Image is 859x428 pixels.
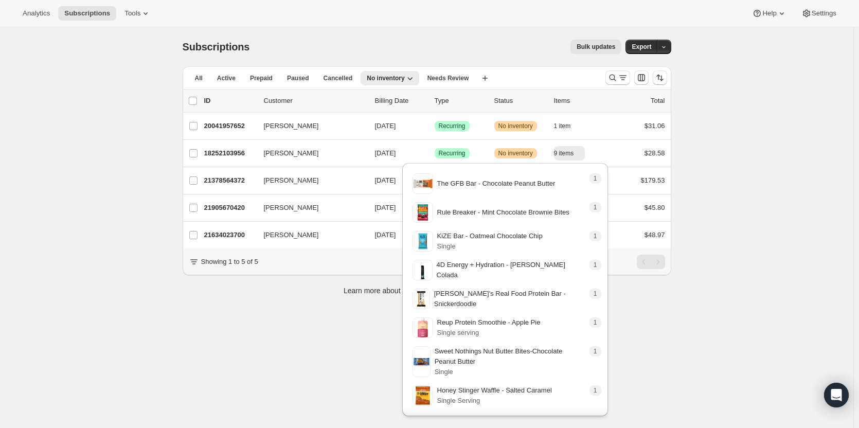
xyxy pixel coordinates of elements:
span: $179.53 [641,176,665,184]
span: $31.06 [645,122,665,130]
p: ID [204,96,256,106]
span: [PERSON_NAME] [264,148,319,158]
span: [PERSON_NAME] [264,230,319,240]
span: Recurring [439,149,466,157]
div: Items [554,96,605,106]
span: All [195,74,203,82]
p: Billing Date [375,96,426,106]
span: No inventory [367,74,404,82]
button: Create new view [477,71,493,85]
div: Open Intercom Messenger [824,383,849,407]
span: No inventory [498,122,533,130]
span: 1 item [554,122,571,130]
p: Customer [264,96,367,106]
span: 1 [594,347,597,355]
span: Subscriptions [183,41,250,52]
p: 21634023700 [204,230,256,240]
img: variant image [413,290,430,308]
span: 1 [594,386,597,395]
span: 1 [594,318,597,327]
span: [DATE] [375,149,396,157]
p: 18252103956 [204,148,256,158]
p: Rule Breaker - Mint Chocolate Brownie Bites [437,207,569,218]
span: Active [217,74,236,82]
button: Customize table column order and visibility [634,70,649,85]
span: Export [632,43,651,51]
span: [PERSON_NAME] [264,121,319,131]
button: Search and filter results [605,70,630,85]
span: [PERSON_NAME] [264,203,319,213]
p: Single [437,241,543,252]
span: Help [762,9,776,17]
p: Status [494,96,546,106]
button: 1 item [554,119,582,133]
span: $48.97 [645,231,665,239]
img: variant image [413,231,433,252]
span: $28.58 [645,149,665,157]
button: 9 items [554,146,585,160]
span: No inventory [498,149,533,157]
p: 20041957652 [204,121,256,131]
button: Sort the results [653,70,667,85]
button: Bulk updates [570,40,621,54]
p: Honey Stinger Waffle - Salted Caramel [437,385,552,396]
img: variant image [413,385,433,406]
span: Tools [124,9,140,17]
span: Bulk updates [577,43,615,51]
button: Export [625,40,657,54]
img: variant image [413,173,433,194]
span: 1 [594,174,597,183]
button: Settings [795,6,843,21]
span: 1 [594,261,597,269]
p: 21378564372 [204,175,256,186]
span: $45.80 [645,204,665,211]
span: [DATE] [375,122,396,130]
span: Prepaid [250,74,273,82]
span: Cancelled [324,74,353,82]
button: Help [746,6,793,21]
div: 18252103956[PERSON_NAME][DATE]SuccessRecurringWarningNo inventory9 items$28.58 [204,146,665,160]
nav: Pagination [637,255,665,269]
span: 1 [594,203,597,211]
p: Single serving [437,328,541,338]
span: Needs Review [427,74,469,82]
span: Subscriptions [64,9,110,17]
p: Reup Protein Smoothie - Apple Pie [437,317,541,328]
p: Total [651,96,665,106]
span: [PERSON_NAME] [264,175,319,186]
div: 21905670420[PERSON_NAME][DATE]SuccessRecurringWarningNo inventory13 items$45.80 [204,201,665,215]
img: variant image [413,317,433,338]
p: Single [435,367,585,377]
div: Type [435,96,486,106]
span: [DATE] [375,204,396,211]
span: [DATE] [375,176,396,184]
span: 1 [594,290,597,298]
div: IDCustomerBilling DateTypeStatusItemsTotal [204,96,665,106]
p: 21905670420 [204,203,256,213]
img: variant image [413,202,433,223]
button: Subscriptions [58,6,116,21]
span: Settings [812,9,836,17]
p: Showing 1 to 5 of 5 [201,257,258,267]
button: [PERSON_NAME] [258,227,361,243]
span: [DATE] [375,231,396,239]
span: Paused [287,74,309,82]
span: Analytics [23,9,50,17]
p: [PERSON_NAME]'s Real Food Protein Bar - Snickerdoodle [434,289,585,309]
span: 9 items [554,149,574,157]
button: Analytics [16,6,56,21]
span: 1 [594,232,597,240]
p: 4D Energy + Hydration - [PERSON_NAME] Colada [437,260,585,280]
div: 21378564372[PERSON_NAME][DATE]SuccessRecurringWarningNo inventory3 items$179.53 [204,173,665,188]
span: Recurring [439,122,466,130]
p: KiZE Bar - Oatmeal Chocolate Chip [437,231,543,241]
p: Single Serving [437,396,552,406]
div: 20041957652[PERSON_NAME][DATE]SuccessRecurringWarningNo inventory1 item$31.06 [204,119,665,133]
div: 21634023700[PERSON_NAME][DATE]SuccessRecurringWarningNo inventory11 items$48.97 [204,228,665,242]
button: Tools [118,6,157,21]
button: [PERSON_NAME] [258,172,361,189]
button: [PERSON_NAME] [258,145,361,162]
button: [PERSON_NAME] [258,118,361,134]
p: Sweet Nothings Nut Butter Bites-Chocolate Peanut Butter [435,346,585,367]
button: [PERSON_NAME] [258,200,361,216]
